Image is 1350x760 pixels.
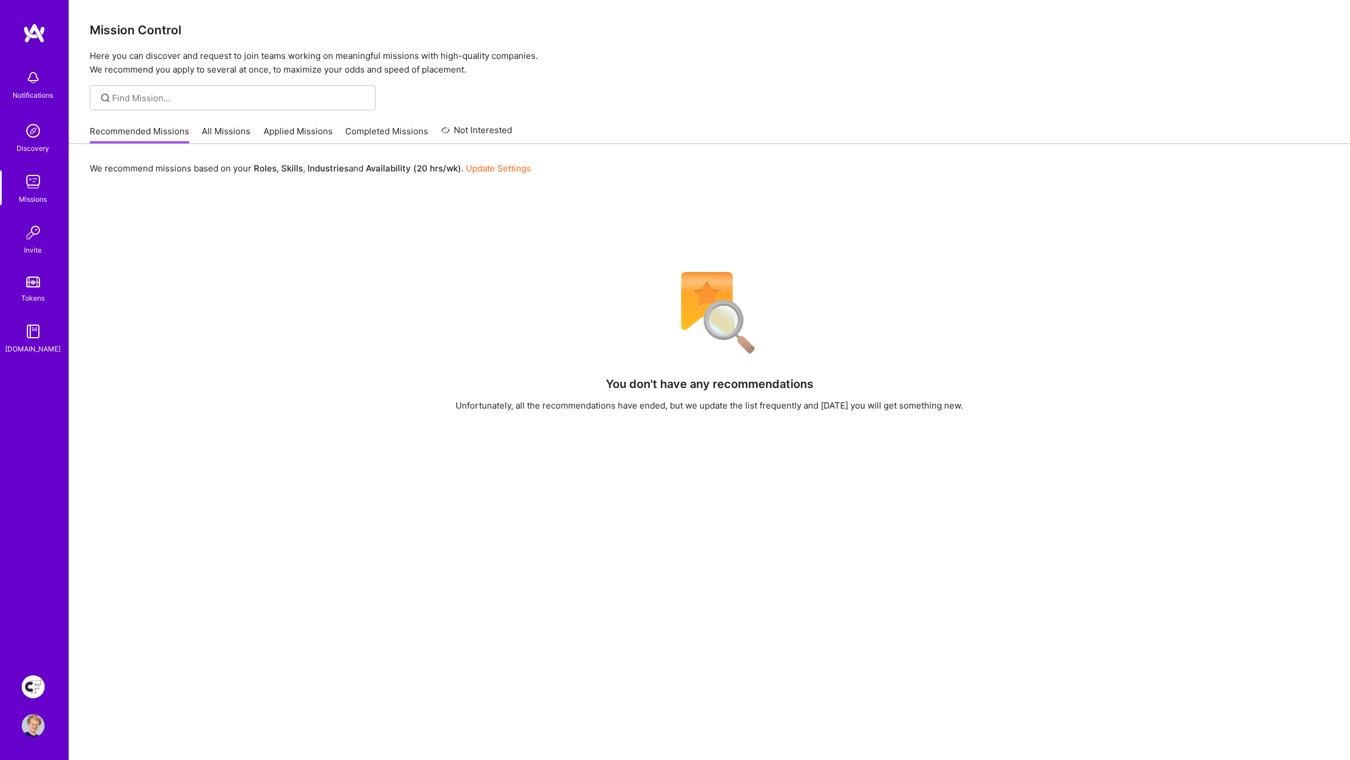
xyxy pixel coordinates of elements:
div: Discovery [17,142,50,154]
div: Notifications [13,89,54,101]
div: Tokens [22,292,45,304]
img: teamwork [22,170,45,193]
h3: Mission Control [90,23,1329,37]
a: All Missions [202,125,251,144]
a: Not Interested [441,123,513,144]
img: discovery [22,119,45,142]
img: tokens [26,277,40,287]
img: Invite [22,221,45,244]
a: Recommended Missions [90,125,189,144]
a: User Avatar [19,714,47,737]
b: Roles [254,163,277,174]
p: Here you can discover and request to join teams working on meaningful missions with high-quality ... [90,49,1329,77]
input: Find Mission... [113,92,367,104]
a: Applied Missions [263,125,333,144]
img: Creative Fabrica Project Team [22,675,45,698]
div: [DOMAIN_NAME] [6,343,61,355]
b: Skills [281,163,303,174]
a: Completed Missions [346,125,429,144]
b: Industries [307,163,349,174]
b: Availability (20 hrs/wk) [366,163,461,174]
a: Creative Fabrica Project Team [19,675,47,698]
img: logo [23,23,46,43]
div: Invite [25,244,42,256]
img: User Avatar [22,714,45,737]
p: We recommend missions based on your , , and . [90,162,531,174]
h4: You don't have any recommendations [606,377,813,391]
img: guide book [22,320,45,343]
div: Missions [19,193,47,205]
i: icon SearchGrey [99,91,112,105]
div: Unfortunately, all the recommendations have ended, but we update the list frequently and [DATE] y... [456,399,964,411]
img: bell [22,66,45,89]
img: No Results [661,265,758,362]
a: Update Settings [466,163,531,174]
